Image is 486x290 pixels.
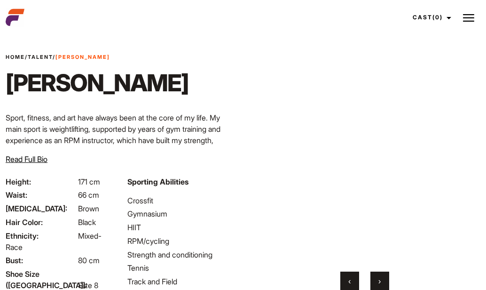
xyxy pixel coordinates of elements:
[127,222,238,233] li: HIIT
[6,54,25,60] a: Home
[6,176,76,187] span: Height:
[78,177,100,186] span: 171 cm
[127,249,238,260] li: Strength and conditioning
[6,203,76,214] span: [MEDICAL_DATA]:
[6,8,24,27] img: cropped-aefm-brand-fav-22-square.png
[463,12,474,24] img: Burger icon
[6,231,102,252] span: Mixed-Race
[348,276,351,286] span: Previous
[78,256,100,265] span: 80 cm
[6,230,76,242] span: Ethnicity:
[264,43,462,260] video: Your browser does not support the video tag.
[127,262,238,274] li: Tennis
[55,54,110,60] strong: [PERSON_NAME]
[6,189,76,201] span: Waist:
[6,217,76,228] span: Hair Color:
[6,112,237,169] p: Sport, fitness, and art have always been at the core of my life. My main sport is weightlifting, ...
[127,177,188,186] strong: Sporting Abilities
[6,255,76,266] span: Bust:
[28,54,53,60] a: Talent
[78,281,98,290] span: Size 8
[78,190,99,200] span: 66 cm
[78,217,96,227] span: Black
[432,14,443,21] span: (0)
[6,53,110,61] span: / /
[6,154,47,164] span: Read Full Bio
[127,235,238,247] li: RPM/cycling
[404,5,457,30] a: Cast(0)
[127,195,238,206] li: Crossfit
[78,204,99,213] span: Brown
[6,69,188,97] h1: [PERSON_NAME]
[127,208,238,219] li: Gymnasium
[127,276,238,287] li: Track and Field
[6,153,47,165] button: Read Full Bio
[378,276,381,286] span: Next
